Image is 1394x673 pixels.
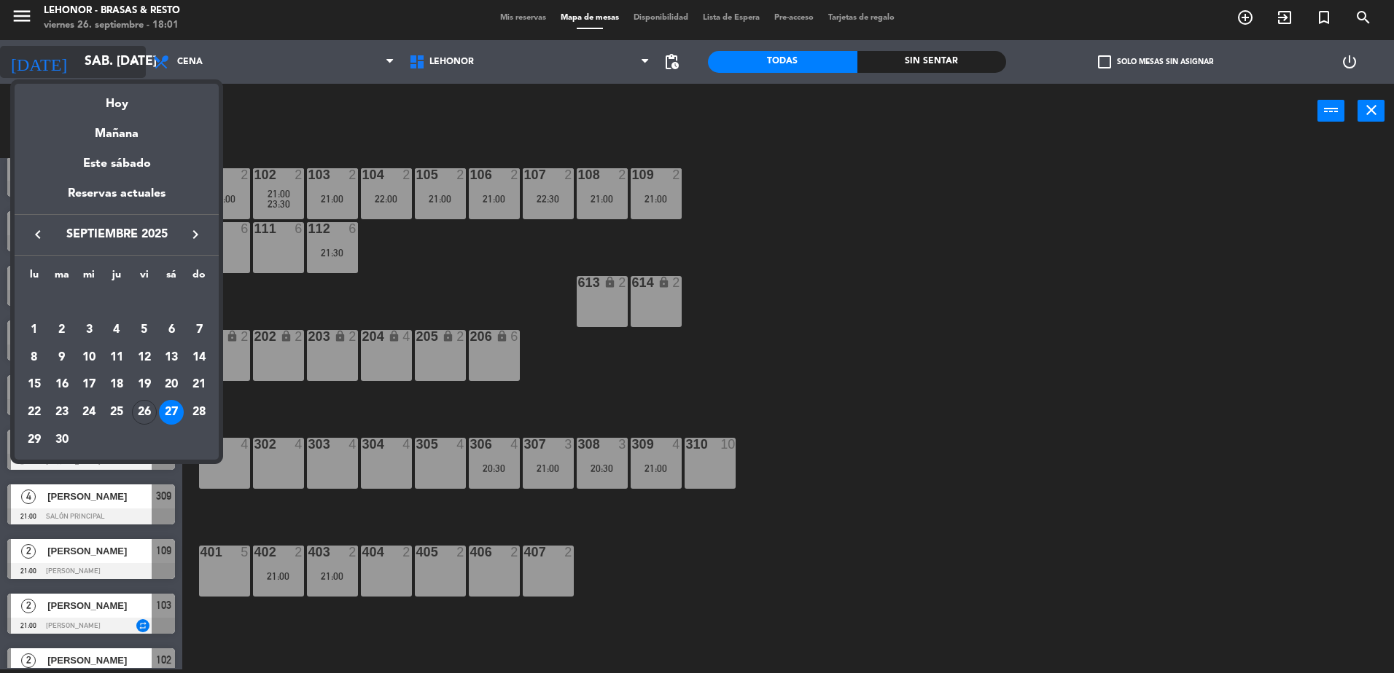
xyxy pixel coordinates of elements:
[103,371,131,398] td: 18 de septiembre de 2025
[103,316,131,344] td: 4 de septiembre de 2025
[48,371,76,398] td: 16 de septiembre de 2025
[187,400,211,425] div: 28
[131,371,158,398] td: 19 de septiembre de 2025
[50,428,74,452] div: 30
[187,226,204,243] i: keyboard_arrow_right
[131,398,158,426] td: 26 de septiembre de 2025
[158,267,186,289] th: sábado
[104,318,129,342] div: 4
[159,372,184,397] div: 20
[103,344,131,371] td: 11 de septiembre de 2025
[132,345,157,370] div: 12
[185,316,213,344] td: 7 de septiembre de 2025
[75,344,103,371] td: 10 de septiembre de 2025
[50,345,74,370] div: 9
[131,267,158,289] th: viernes
[22,318,47,342] div: 1
[50,400,74,425] div: 23
[185,344,213,371] td: 14 de septiembre de 2025
[48,267,76,289] th: martes
[20,398,48,426] td: 22 de septiembre de 2025
[75,267,103,289] th: miércoles
[15,143,219,184] div: Este sábado
[159,400,184,425] div: 27
[25,225,51,244] button: keyboard_arrow_left
[22,428,47,452] div: 29
[50,318,74,342] div: 2
[104,372,129,397] div: 18
[159,318,184,342] div: 6
[75,316,103,344] td: 3 de septiembre de 2025
[15,114,219,143] div: Mañana
[75,398,103,426] td: 24 de septiembre de 2025
[29,226,47,243] i: keyboard_arrow_left
[20,267,48,289] th: lunes
[131,316,158,344] td: 5 de septiembre de 2025
[132,372,157,397] div: 19
[15,84,219,114] div: Hoy
[48,344,76,371] td: 9 de septiembre de 2025
[185,371,213,398] td: 21 de septiembre de 2025
[185,398,213,426] td: 28 de septiembre de 2025
[48,426,76,454] td: 30 de septiembre de 2025
[20,288,213,316] td: SEP.
[22,345,47,370] div: 8
[182,225,209,244] button: keyboard_arrow_right
[48,316,76,344] td: 2 de septiembre de 2025
[77,372,101,397] div: 17
[50,372,74,397] div: 16
[75,371,103,398] td: 17 de septiembre de 2025
[158,316,186,344] td: 6 de septiembre de 2025
[159,345,184,370] div: 13
[15,184,219,214] div: Reservas actuales
[48,398,76,426] td: 23 de septiembre de 2025
[77,345,101,370] div: 10
[20,426,48,454] td: 29 de septiembre de 2025
[22,400,47,425] div: 22
[104,400,129,425] div: 25
[132,318,157,342] div: 5
[187,345,211,370] div: 14
[103,398,131,426] td: 25 de septiembre de 2025
[187,372,211,397] div: 21
[22,372,47,397] div: 15
[187,318,211,342] div: 7
[185,267,213,289] th: domingo
[103,267,131,289] th: jueves
[158,398,186,426] td: 27 de septiembre de 2025
[158,371,186,398] td: 20 de septiembre de 2025
[20,316,48,344] td: 1 de septiembre de 2025
[77,400,101,425] div: 24
[104,345,129,370] div: 11
[51,225,182,244] span: septiembre 2025
[131,344,158,371] td: 12 de septiembre de 2025
[158,344,186,371] td: 13 de septiembre de 2025
[132,400,157,425] div: 26
[20,344,48,371] td: 8 de septiembre de 2025
[77,318,101,342] div: 3
[20,371,48,398] td: 15 de septiembre de 2025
